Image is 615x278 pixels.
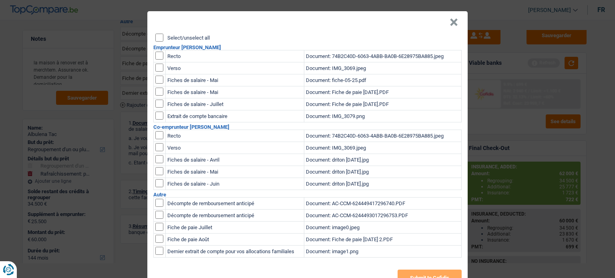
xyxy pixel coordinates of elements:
td: Fiches de salaire - Mai [166,86,304,98]
td: Verso [166,62,304,74]
td: Dernier extrait de compte pour vos allocations familiales [166,246,304,258]
h2: Autre [153,192,462,197]
h2: Emprunteur [PERSON_NAME] [153,45,462,50]
button: Close [450,18,458,26]
label: Select/unselect all [167,35,210,40]
td: Fiche de paie Août [166,234,304,246]
td: Document: driton [DATE].jpg [304,178,462,190]
td: Document: Fiche de paie [DATE] 2.PDF [304,234,462,246]
td: Document: image0.jpeg [304,222,462,234]
td: Document: AC-CCM-6244493017296753.PDF [304,210,462,222]
td: Document: driton [DATE].jpg [304,154,462,166]
td: Document: 74B2C40D-6063-4ABB-BA0B-6E28975BA885.jpeg [304,50,462,62]
td: Recto [166,50,304,62]
td: Document: fiche-05-25.pdf [304,74,462,86]
td: Décompte de remboursement anticipé [166,210,304,222]
td: Document: IMG_3079.png [304,110,462,122]
td: Document: IMG_3069.jpeg [304,142,462,154]
td: Fiche de paie Juillet [166,222,304,234]
td: Fiches de salaire - Mai [166,74,304,86]
td: Document: image1.png [304,246,462,258]
td: Document: Fiche de paie [DATE].PDF [304,98,462,110]
td: Recto [166,130,304,142]
td: Fiches de salaire - Mai [166,166,304,178]
h2: Co-emprunteur [PERSON_NAME] [153,124,462,130]
td: Document: IMG_3069.jpeg [304,62,462,74]
td: Verso [166,142,304,154]
td: Fiches de salaire - Juillet [166,98,304,110]
td: Fiches de salaire - Avril [166,154,304,166]
td: Document: 74B2C40D-6063-4ABB-BA0B-6E28975BA885.jpeg [304,130,462,142]
td: Document: driton [DATE].jpg [304,166,462,178]
td: Document: AC-CCM-624449417296740.PDF [304,198,462,210]
td: Fiches de salaire - Juin [166,178,304,190]
td: Décompte de remboursement anticipé [166,198,304,210]
td: Extrait de compte bancaire [166,110,304,122]
td: Document: Fiche de paie [DATE].PDF [304,86,462,98]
